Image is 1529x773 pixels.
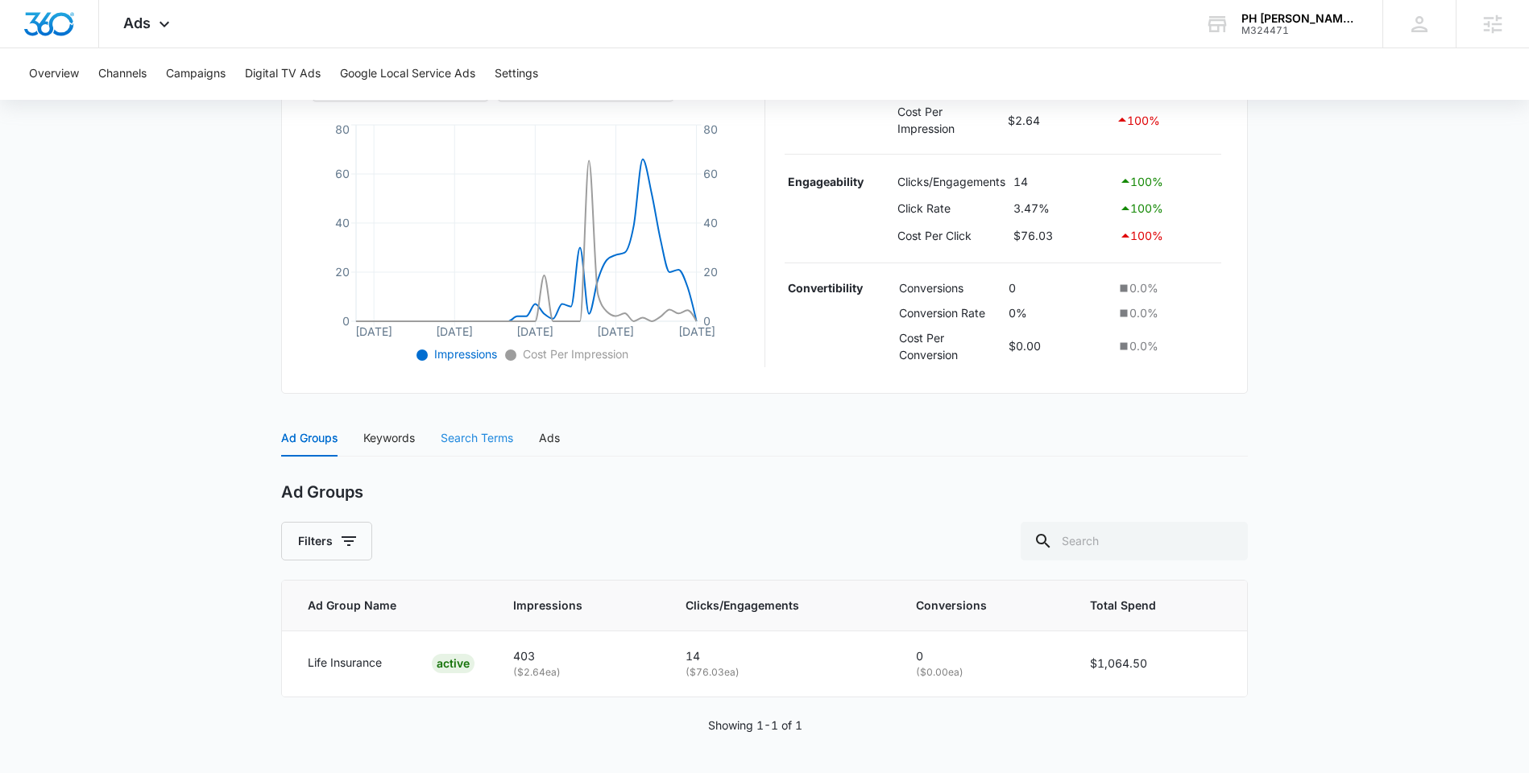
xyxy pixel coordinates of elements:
button: Settings [495,48,538,100]
div: 0.0 % [1117,304,1217,321]
p: Life Insurance [308,654,382,672]
td: 0 [1005,276,1113,301]
span: Impressions [431,347,497,361]
img: tab_domain_overview_orange.svg [44,93,56,106]
tspan: 80 [703,122,718,135]
td: 0% [1005,300,1113,325]
div: Keywords [363,429,415,447]
span: Ad Group Name [308,597,451,614]
td: 3.47% [1009,195,1115,222]
span: Clicks/Engagements [686,597,854,614]
p: ( $0.00 ea) [916,665,1051,680]
button: Digital TV Ads [245,48,321,100]
div: v 4.0.25 [45,26,79,39]
tspan: 20 [335,265,350,279]
p: ( $76.03 ea) [686,665,877,680]
div: Domain: [DOMAIN_NAME] [42,42,177,55]
div: Ads [539,429,560,447]
input: Search [1021,522,1248,560]
td: Conversions [895,276,1005,301]
img: tab_keywords_by_traffic_grey.svg [160,93,173,106]
span: Ads [123,14,151,31]
span: Total Spend [1090,597,1198,614]
tspan: [DATE] [355,324,392,337]
img: website_grey.svg [26,42,39,55]
h2: Ad Groups [281,482,363,502]
div: Ad Groups [281,429,338,447]
span: Cost Per Impression [520,347,628,361]
tspan: 60 [703,167,718,180]
tspan: [DATE] [516,324,553,337]
tspan: 80 [335,122,350,135]
p: 403 [513,647,647,665]
div: 100 % [1119,226,1217,246]
div: Search Terms [441,429,513,447]
p: ( $2.64 ea) [513,665,647,680]
button: Campaigns [166,48,226,100]
strong: Convertibility [788,281,863,295]
td: Clicks/Engagements [893,167,1009,195]
p: 14 [686,647,877,665]
div: ACTIVE [432,654,474,673]
tspan: [DATE] [436,324,473,337]
div: 100 % [1119,199,1217,218]
button: Overview [29,48,79,100]
span: Conversions [916,597,1028,614]
td: 14 [1009,167,1115,195]
td: $1,064.50 [1071,630,1247,696]
tspan: 0 [342,314,350,328]
div: account name [1241,12,1359,25]
div: 0.0 % [1117,337,1217,354]
td: Cost Per Impression [893,99,1004,141]
p: Showing 1-1 of 1 [708,717,802,734]
div: Keywords by Traffic [178,95,271,105]
tspan: 0 [703,314,711,328]
button: Google Local Service Ads [340,48,475,100]
div: 100 % [1119,172,1217,191]
tspan: 20 [703,265,718,279]
strong: Engageability [788,175,864,188]
div: account id [1241,25,1359,36]
tspan: 40 [335,216,350,229]
button: Filters [281,522,372,560]
tspan: 40 [703,216,718,229]
div: 0.0 % [1117,279,1217,296]
tspan: [DATE] [597,324,634,337]
td: $76.03 [1009,222,1115,250]
tspan: [DATE] [678,324,715,337]
td: $0.00 [1005,325,1113,367]
span: Impressions [513,597,624,614]
td: Cost Per Click [893,222,1009,250]
tspan: 60 [335,167,350,180]
td: $2.64 [1004,99,1113,141]
button: Channels [98,48,147,100]
td: Conversion Rate [895,300,1005,325]
td: Click Rate [893,195,1009,222]
div: 100 % [1116,110,1217,130]
p: 0 [916,647,1051,665]
img: logo_orange.svg [26,26,39,39]
td: Cost Per Conversion [895,325,1005,367]
div: Domain Overview [61,95,144,105]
